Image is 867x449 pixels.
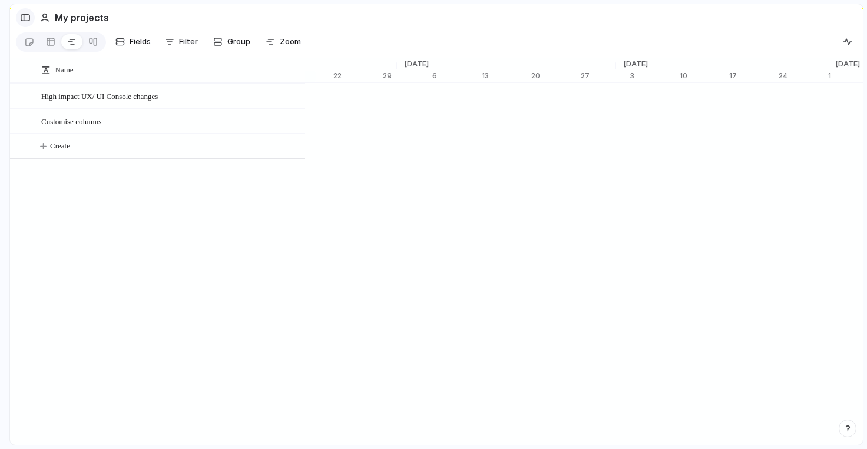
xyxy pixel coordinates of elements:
div: 17 [729,71,779,81]
div: 22 [333,71,383,81]
span: Zoom [280,36,301,48]
h2: My projects [55,11,109,25]
div: 13 [482,71,531,81]
span: [DATE] [616,58,655,70]
div: 6 [432,71,482,81]
span: Group [227,36,250,48]
div: 3 [630,71,680,81]
span: [DATE] [397,58,436,70]
div: 10 [680,71,729,81]
span: Create [50,140,70,152]
button: Filter [160,32,203,51]
button: Fields [111,32,155,51]
div: 27 [581,71,616,81]
button: Zoom [261,32,306,51]
button: Group [207,32,256,51]
span: High impact UX/ UI Console changes [41,89,158,102]
span: Customise columns [41,114,101,128]
span: [DATE] [828,58,867,70]
span: Filter [179,36,198,48]
div: 24 [779,71,828,81]
span: Fields [130,36,151,48]
button: Create [22,134,323,158]
div: 29 [383,71,397,81]
div: 20 [531,71,581,81]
